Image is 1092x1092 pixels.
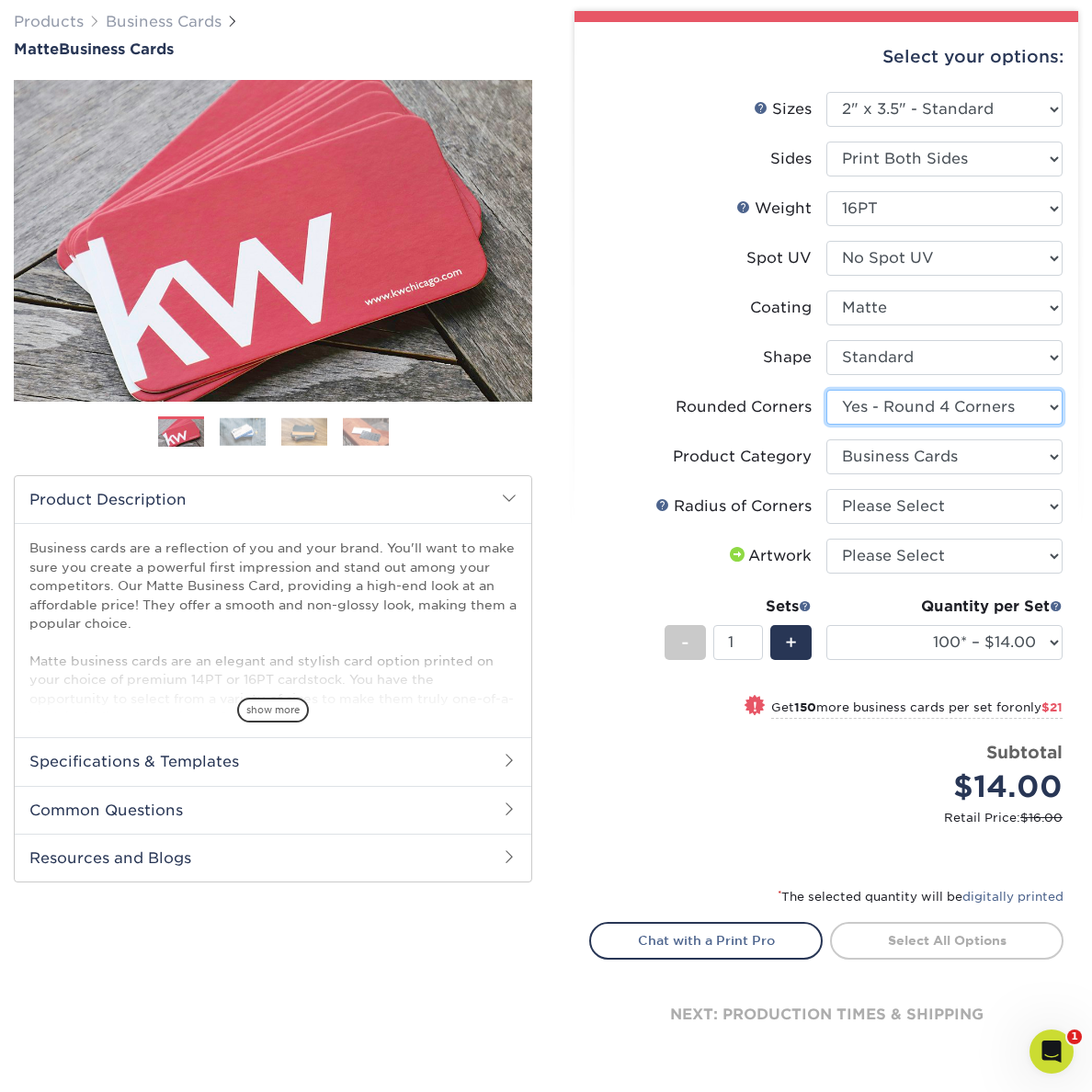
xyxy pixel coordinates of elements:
span: only [1015,700,1063,714]
img: Business Cards 01 [158,410,204,456]
div: Sizes [754,98,812,120]
small: Retail Price: [604,809,1063,826]
div: Radius of Corners [655,495,812,518]
div: Product Category [673,446,812,468]
div: Sides [770,148,812,170]
div: next: production times & shipping [589,960,1064,1070]
div: Select your options: [589,22,1064,92]
div: Quantity per Set [826,596,1063,618]
small: The selected quantity will be [778,890,1064,904]
div: Sets [665,596,812,618]
a: Select All Options [830,922,1064,959]
span: - [681,629,689,656]
span: ! [753,697,757,716]
a: Products [14,13,84,30]
div: Coating [750,297,812,319]
span: 1 [1067,1029,1082,1044]
img: Business Cards 04 [343,417,389,446]
p: Business cards are a reflection of you and your brand. You'll want to make sure you create a powe... [29,539,517,801]
iframe: Intercom live chat [1029,1029,1074,1074]
h1: Business Cards [14,40,532,58]
strong: 150 [794,700,816,714]
div: Weight [736,198,812,220]
a: MatteBusiness Cards [14,40,532,58]
span: + [785,629,797,656]
small: Get more business cards per set for [771,700,1063,719]
img: Business Cards 03 [281,417,327,446]
h2: Product Description [15,476,531,523]
a: Business Cards [106,13,222,30]
div: $14.00 [840,765,1063,809]
h2: Resources and Blogs [15,834,531,882]
span: show more [237,698,309,722]
div: Spot UV [746,247,812,269]
div: Rounded Corners [676,396,812,418]
img: Business Cards 02 [220,417,266,446]
div: Shape [763,347,812,369]
span: $21 [1041,700,1063,714]
h2: Common Questions [15,786,531,834]
div: Artwork [726,545,812,567]
span: Matte [14,40,59,58]
span: $16.00 [1020,811,1063,825]
a: Chat with a Print Pro [589,922,823,959]
a: digitally printed [962,890,1064,904]
h2: Specifications & Templates [15,737,531,785]
strong: Subtotal [986,742,1063,762]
